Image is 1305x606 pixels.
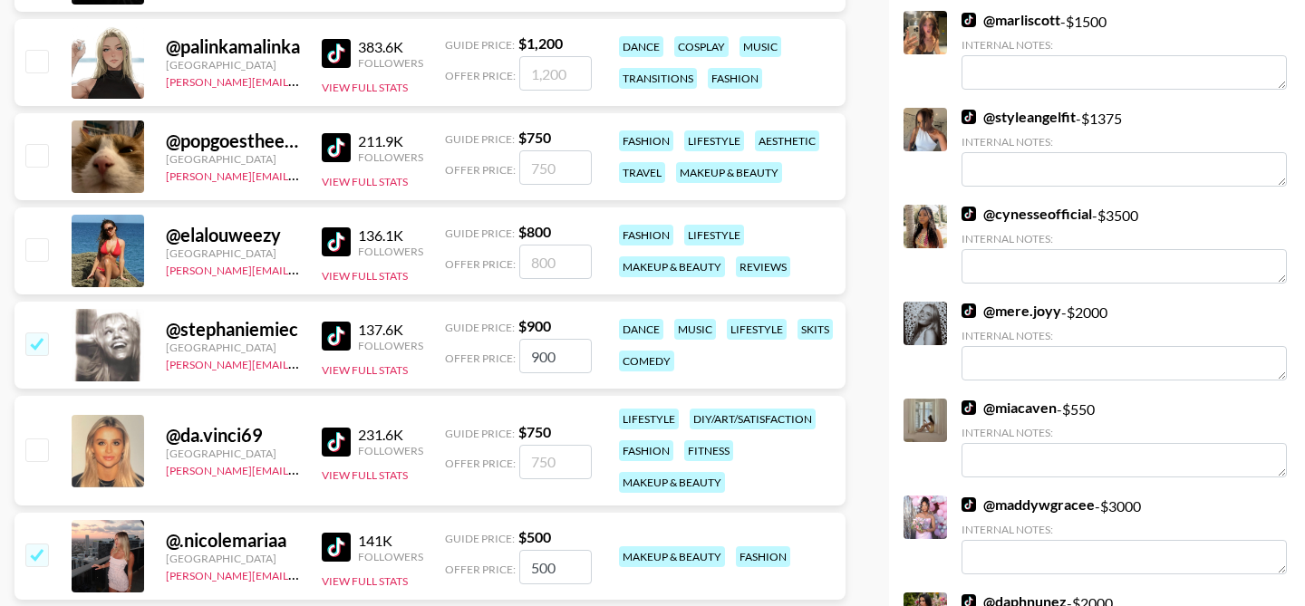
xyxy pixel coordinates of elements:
input: 500 [519,550,592,584]
img: TikTok [962,303,976,318]
img: TikTok [322,533,351,562]
div: 231.6K [358,426,423,444]
img: TikTok [322,227,351,256]
div: fashion [619,440,673,461]
a: @maddywgracee [962,495,1095,514]
span: Offer Price: [445,163,516,177]
button: View Full Stats [322,81,408,94]
img: TikTok [962,207,976,221]
div: Internal Notes: [962,135,1287,149]
a: [PERSON_NAME][EMAIL_ADDRESS][PERSON_NAME][DOMAIN_NAME] [166,354,520,371]
div: makeup & beauty [619,256,725,277]
img: TikTok [962,497,976,512]
div: 136.1K [358,226,423,245]
div: lifestyle [727,319,787,340]
div: Internal Notes: [962,38,1287,52]
a: [PERSON_NAME][EMAIL_ADDRESS][PERSON_NAME][DOMAIN_NAME] [166,565,520,582]
div: [GEOGRAPHIC_DATA] [166,552,300,565]
button: View Full Stats [322,468,408,482]
div: Followers [358,444,423,457]
div: Followers [358,150,423,164]
div: Internal Notes: [962,232,1287,245]
strong: $ 750 [518,129,551,146]
input: 750 [519,445,592,479]
div: - $ 2000 [962,302,1287,380]
div: 137.6K [358,321,423,339]
div: [GEOGRAPHIC_DATA] [166,447,300,460]
div: Followers [358,56,423,70]
img: TikTok [322,39,351,68]
a: @marliscott [962,11,1060,29]
div: dance [619,36,663,57]
div: - $ 1500 [962,11,1287,90]
div: 383.6K [358,38,423,56]
div: dance [619,319,663,340]
div: travel [619,162,665,183]
div: fitness [684,440,733,461]
strong: $ 1,200 [518,34,563,52]
span: Guide Price: [445,132,515,146]
strong: $ 800 [518,223,551,240]
div: reviews [736,256,790,277]
input: 800 [519,245,592,279]
strong: $ 900 [518,317,551,334]
div: [GEOGRAPHIC_DATA] [166,246,300,260]
div: comedy [619,351,674,371]
div: @ .nicolemariaa [166,529,300,552]
div: lifestyle [684,130,744,151]
div: Followers [358,245,423,258]
span: Offer Price: [445,69,516,82]
a: @miacaven [962,399,1057,417]
div: fashion [619,225,673,245]
div: diy/art/satisfaction [690,409,816,429]
img: TikTok [962,13,976,27]
div: music [739,36,781,57]
strong: $ 750 [518,423,551,440]
div: Internal Notes: [962,523,1287,536]
div: cosplay [674,36,729,57]
div: makeup & beauty [619,472,725,493]
div: fashion [619,130,673,151]
input: 1,200 [519,56,592,91]
strong: $ 500 [518,528,551,545]
div: @ popgoestheeweasel [166,130,300,152]
img: TikTok [962,400,976,415]
div: 211.9K [358,132,423,150]
button: View Full Stats [322,175,408,188]
span: Guide Price: [445,427,515,440]
div: fashion [736,546,790,567]
div: @ palinkamalinka [166,35,300,58]
div: [GEOGRAPHIC_DATA] [166,58,300,72]
div: 141K [358,532,423,550]
div: Followers [358,339,423,352]
span: Offer Price: [445,457,516,470]
div: @ da.vinci69 [166,424,300,447]
a: [PERSON_NAME][EMAIL_ADDRESS][PERSON_NAME][DOMAIN_NAME] [166,72,520,89]
a: @mere.joyy [962,302,1061,320]
div: @ elalouweezy [166,224,300,246]
img: TikTok [962,110,976,124]
div: - $ 3000 [962,495,1287,574]
div: Followers [358,550,423,563]
div: Internal Notes: [962,329,1287,342]
div: music [674,319,716,340]
div: lifestyle [684,225,744,245]
a: [PERSON_NAME][EMAIL_ADDRESS][PERSON_NAME][DOMAIN_NAME] [166,166,520,183]
div: - $ 550 [962,399,1287,477]
a: [PERSON_NAME][EMAIL_ADDRESS][PERSON_NAME][DOMAIN_NAME] [166,260,520,277]
button: View Full Stats [322,269,408,283]
div: skits [797,319,833,340]
span: Offer Price: [445,563,516,576]
div: - $ 3500 [962,205,1287,284]
div: lifestyle [619,409,679,429]
button: View Full Stats [322,363,408,377]
div: [GEOGRAPHIC_DATA] [166,152,300,166]
a: [PERSON_NAME][EMAIL_ADDRESS][PERSON_NAME][DOMAIN_NAME] [166,460,520,477]
input: 900 [519,339,592,373]
div: makeup & beauty [676,162,782,183]
div: makeup & beauty [619,546,725,567]
div: [GEOGRAPHIC_DATA] [166,341,300,354]
img: TikTok [322,133,351,162]
div: @ stephaniemiec [166,318,300,341]
img: TikTok [322,428,351,457]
